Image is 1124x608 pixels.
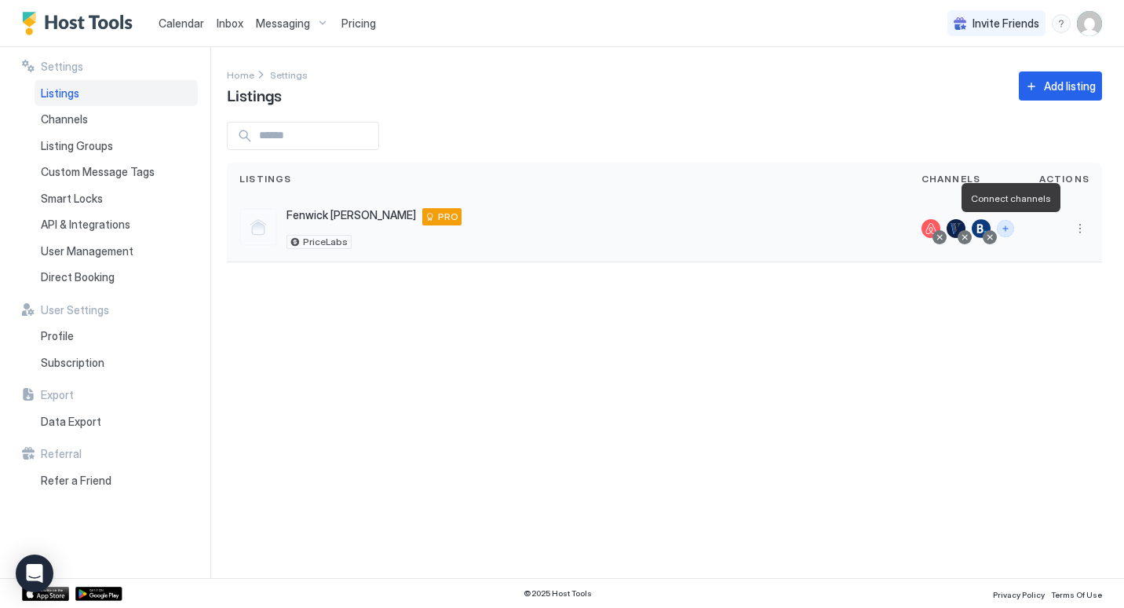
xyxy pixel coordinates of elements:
span: Listing Groups [41,139,113,153]
button: More options [1071,219,1089,238]
a: Channels [35,106,198,133]
a: Refer a Friend [35,467,198,494]
span: Channels [921,172,981,186]
span: Smart Locks [41,192,103,206]
a: API & Integrations [35,211,198,238]
span: Pricing [341,16,376,31]
span: Listings [227,82,282,106]
a: Direct Booking [35,264,198,291]
a: Data Export [35,408,198,435]
span: Connect channels [971,192,1051,204]
span: Messaging [256,16,310,31]
span: Data Export [41,415,101,429]
a: Terms Of Use [1051,585,1102,602]
span: Settings [41,60,83,74]
span: Channels [41,112,88,126]
span: © 2025 Host Tools [524,588,592,599]
a: App Store [22,587,69,601]
span: Calendar [159,16,204,30]
div: Add listing [1044,78,1096,94]
button: Add listing [1019,71,1102,101]
span: Privacy Policy [993,590,1045,599]
span: Terms Of Use [1051,590,1102,599]
a: Google Play Store [75,587,122,601]
a: User Management [35,238,198,265]
span: User Management [41,244,133,258]
span: Profile [41,329,74,343]
a: Inbox [217,15,243,31]
span: Home [227,69,254,81]
a: Listings [35,80,198,107]
div: Breadcrumb [227,66,254,82]
span: Subscription [41,356,104,370]
div: Open Intercom Messenger [16,555,53,592]
span: Custom Message Tags [41,165,155,179]
a: Listing Groups [35,133,198,159]
a: Smart Locks [35,185,198,212]
span: Fenwick [PERSON_NAME] [286,208,416,222]
div: Breadcrumb [270,66,308,82]
span: PRO [438,210,458,224]
a: Privacy Policy [993,585,1045,602]
span: Direct Booking [41,270,115,284]
a: Home [227,66,254,82]
button: Connect channels [997,220,1014,237]
a: Calendar [159,15,204,31]
div: User profile [1077,11,1102,36]
span: Listings [239,172,292,186]
span: Refer a Friend [41,474,111,488]
a: Subscription [35,350,198,376]
span: Invite Friends [973,16,1039,31]
div: menu [1052,14,1071,33]
span: API & Integrations [41,218,130,232]
span: Actions [1039,172,1089,186]
span: Referral [41,447,82,461]
a: Custom Message Tags [35,159,198,185]
span: Inbox [217,16,243,30]
a: Settings [270,66,308,82]
span: Settings [270,69,308,81]
span: Listings [41,86,79,101]
a: Host Tools Logo [22,12,140,35]
div: menu [1071,219,1089,238]
span: User Settings [41,303,109,317]
a: Profile [35,323,198,350]
input: Input Field [253,123,378,149]
span: Export [41,388,74,402]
